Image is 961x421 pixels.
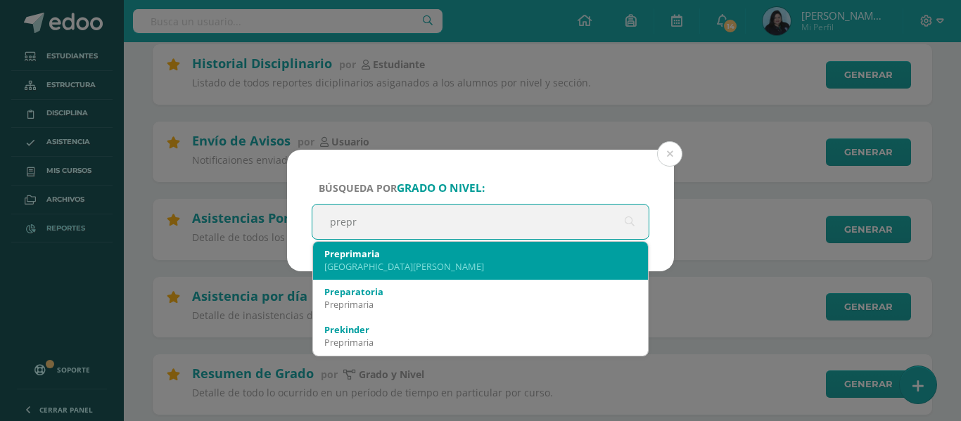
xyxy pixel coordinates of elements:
strong: grado o nivel: [397,181,485,195]
div: Prekinder [324,323,637,336]
div: [GEOGRAPHIC_DATA][PERSON_NAME] [324,260,637,273]
input: ej. Primero primaria, etc. [312,205,649,239]
div: Preprimaria [324,298,637,311]
div: Preparatoria [324,285,637,298]
button: Close (Esc) [657,141,682,167]
div: Preprimaria [324,247,637,260]
span: Búsqueda por [319,181,485,195]
div: Preprimaria [324,336,637,349]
